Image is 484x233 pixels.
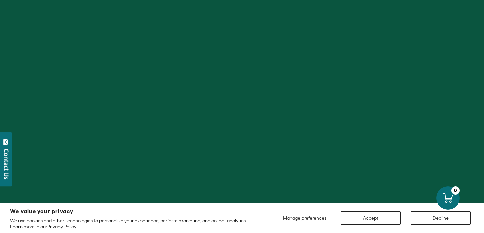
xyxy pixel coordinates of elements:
button: Decline [411,211,471,225]
div: 0 [451,186,460,195]
h2: We value your privacy [10,209,256,214]
button: Manage preferences [279,211,331,225]
p: We use cookies and other technologies to personalize your experience, perform marketing, and coll... [10,218,256,230]
a: Privacy Policy. [47,224,77,229]
span: Manage preferences [283,215,326,221]
button: Accept [341,211,401,225]
div: Contact Us [3,149,10,179]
